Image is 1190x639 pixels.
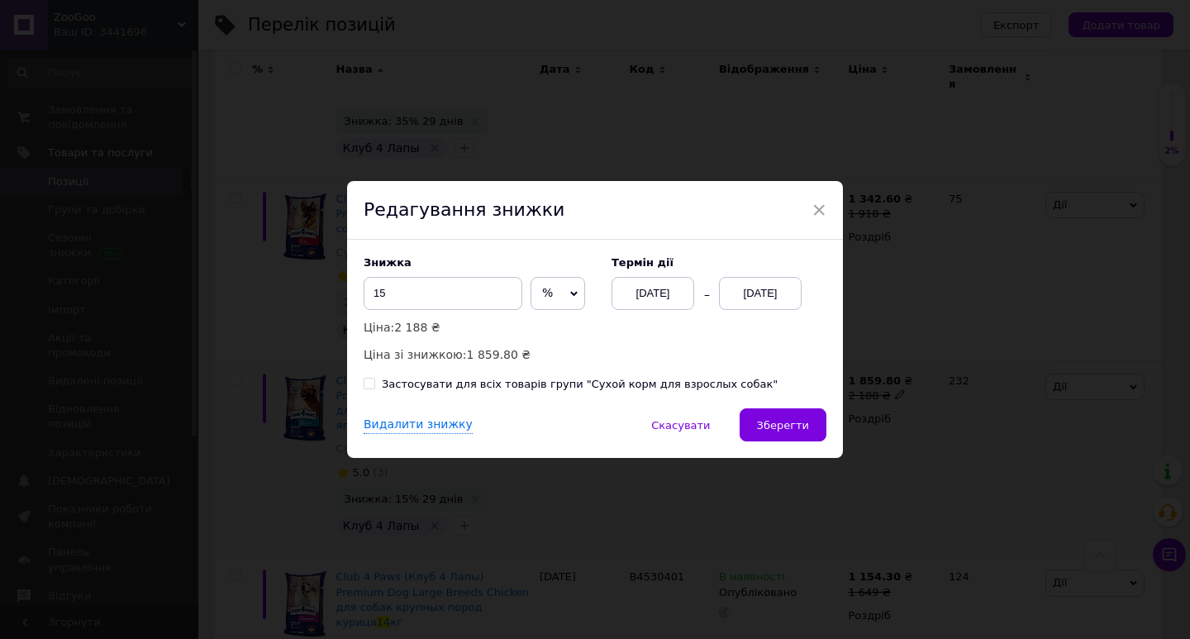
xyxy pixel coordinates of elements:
input: 0 [364,277,522,310]
p: Ціна: [364,318,595,336]
span: × [812,196,826,224]
div: [DATE] [719,277,802,310]
button: Зберегти [740,408,826,441]
span: Скасувати [651,419,710,432]
div: Застосувати для всіх товарів групи "Сухой корм для взрослых собак" [382,377,778,392]
span: 2 188 ₴ [394,321,440,334]
span: Знижка [364,256,412,269]
label: Термін дії [612,256,826,269]
span: Зберегти [757,419,809,432]
span: 1 859.80 ₴ [467,348,531,361]
span: % [542,286,553,299]
div: [DATE] [612,277,694,310]
span: Редагування знижки [364,199,564,220]
div: Видалити знижку [364,417,473,434]
p: Ціна зі знижкою: [364,346,595,364]
button: Скасувати [634,408,727,441]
